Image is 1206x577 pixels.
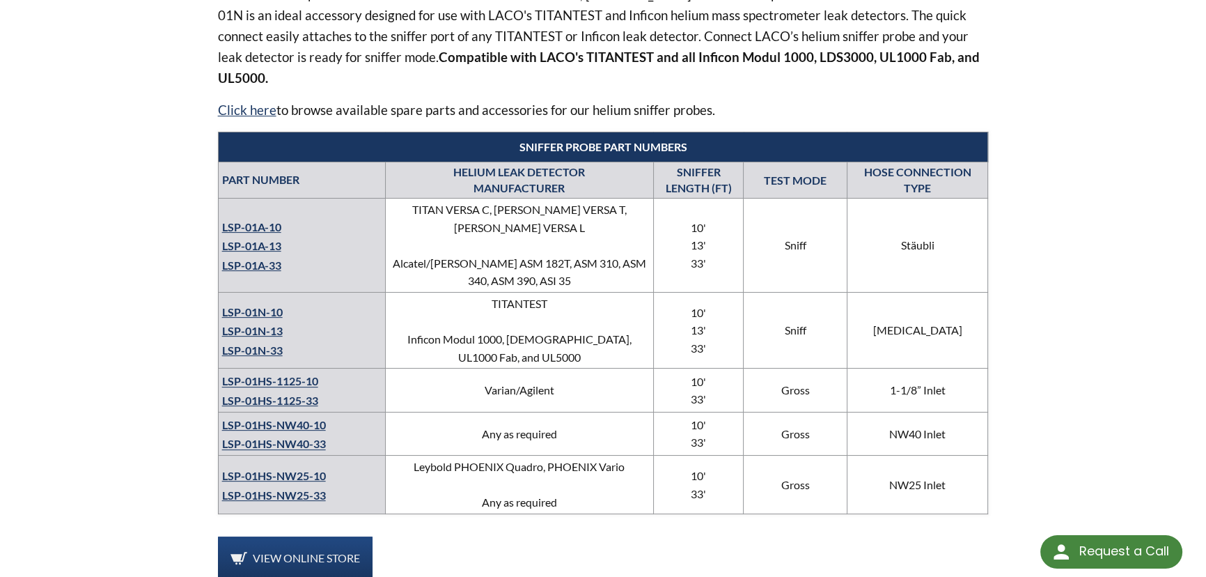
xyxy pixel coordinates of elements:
[218,102,276,118] a: Click here
[653,293,744,369] td: 10' 13' 33'
[744,199,847,293] td: Sniff
[253,551,360,564] span: View Online Store
[847,162,988,199] th: HOSE CONNECTION TYPE
[222,305,283,318] a: LSP-01N-10
[385,456,653,514] td: Leybold PHOENIX Quadro, PHOENIX Vario Any as required
[218,49,980,86] strong: Compatible with LACO's TITANTEST and all Inficon Modul 1000, LDS3000, UL1000 Fab, and UL5000.
[218,100,989,121] p: to browse available spare parts and accessories for our helium sniffer probes.
[222,259,281,272] a: LSP-01A-33
[744,162,847,199] td: TEST MODE
[222,375,318,388] a: LSP-01HS-1125-10
[385,199,653,293] td: TITAN VERSA C, [PERSON_NAME] VERSA T, [PERSON_NAME] VERSA L Alcatel/[PERSON_NAME] ASM 182T, ASM 3...
[744,412,847,455] td: Gross
[222,394,318,407] a: LSP-01HS-1125-33
[847,199,988,293] td: Stäubli
[222,344,283,357] a: LSP-01N-33
[653,456,744,514] td: 10' 33'
[385,412,653,455] td: Any as required
[847,412,988,455] td: NW40 Inlet
[1079,535,1168,567] div: Request a Call
[847,369,988,412] td: 1-1/8” Inlet
[385,369,653,412] td: Varian/Agilent
[744,456,847,514] td: Gross
[385,293,653,369] td: TITANTEST Inficon Modul 1000, [DEMOGRAPHIC_DATA], UL1000 Fab, and UL5000
[222,239,281,252] a: LSP-01A-13
[653,369,744,412] td: 10' 33'
[744,369,847,412] td: Gross
[653,412,744,455] td: 10' 33'
[222,438,326,451] a: LSP-01HS-NW40-33
[222,324,283,337] a: LSP-01N-13
[222,469,326,482] a: LSP-01HS-NW25-10
[222,488,326,502] a: LSP-01HS-NW25-33
[222,418,326,431] a: LSP-01HS-NW40-10
[218,162,385,199] th: PART NUMBER
[847,293,988,369] td: [MEDICAL_DATA]
[218,132,988,162] th: SNIFFER PROBE PART NUMBERS
[847,456,988,514] td: NW25 Inlet
[744,293,847,369] td: Sniff
[653,162,744,199] th: SNIFFER LENGTH (FT)
[385,162,653,199] th: HELIUM LEAK DETECTOR MANUFACTURER
[222,220,281,233] a: LSP-01A-10
[1040,535,1182,569] div: Request a Call
[653,199,744,293] td: 10' 13' 33'
[1050,541,1072,563] img: round button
